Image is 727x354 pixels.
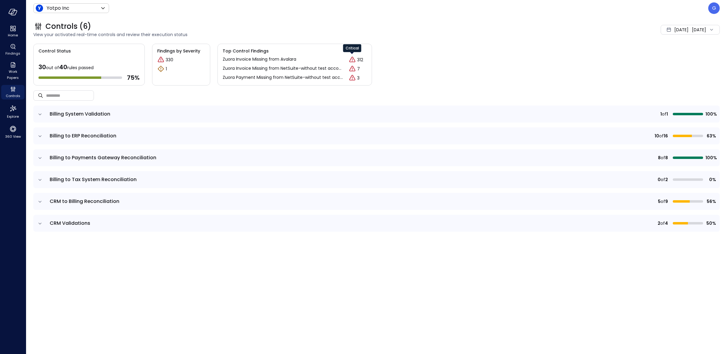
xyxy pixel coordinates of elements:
[223,56,296,63] p: Zuora Invoice Missing from Avalara
[223,65,344,72] p: Zuora Invoice Missing from NetSuite-without test account
[50,132,116,139] span: Billing to ERP Reconciliation
[705,176,716,183] span: 0%
[712,5,716,12] p: G
[50,198,119,205] span: CRM to Billing Reconciliation
[1,24,25,39] div: Home
[37,155,43,161] button: expand row
[6,93,20,99] span: Controls
[34,44,71,54] span: Control Status
[47,5,69,12] p: Yotpo Inc
[8,32,18,38] span: Home
[37,221,43,227] button: expand row
[708,2,720,14] div: Guy
[166,57,173,63] p: 330
[705,220,716,227] span: 50%
[705,154,716,161] span: 100%
[665,154,668,161] span: 8
[658,154,661,161] span: 8
[660,220,665,227] span: of
[357,66,360,72] p: 7
[46,65,59,71] span: out of
[658,198,661,205] span: 5
[223,48,367,54] span: Top Control Findings
[38,63,46,71] span: 30
[50,154,156,161] span: Billing to Payments Gateway Reconciliation
[67,65,94,71] span: rules passed
[1,124,25,140] div: 360 View
[36,5,43,12] img: Icon
[705,133,716,139] span: 63%
[5,50,20,56] span: Findings
[59,63,67,71] span: 40
[665,176,668,183] span: 2
[50,220,90,227] span: CRM Validations
[666,111,668,117] span: 1
[37,177,43,183] button: expand row
[37,199,43,205] button: expand row
[357,75,360,81] p: 3
[343,44,361,52] div: Critical
[349,65,356,72] div: Critical
[127,74,140,82] span: 75 %
[658,220,660,227] span: 2
[349,74,356,82] div: Critical
[37,111,43,117] button: expand row
[661,198,665,205] span: of
[50,176,137,183] span: Billing to Tax System Reconciliation
[655,133,659,139] span: 10
[37,133,43,139] button: expand row
[659,133,664,139] span: of
[661,154,665,161] span: of
[1,85,25,99] div: Controls
[357,57,363,63] p: 312
[705,198,716,205] span: 56%
[1,61,25,81] div: Work Papers
[1,42,25,57] div: Findings
[7,113,19,120] span: Explore
[33,31,553,38] span: View your activated real-time controls and review their execution status
[660,111,662,117] span: 1
[5,133,21,140] span: 360 View
[1,103,25,120] div: Explore
[661,176,665,183] span: of
[664,133,668,139] span: 16
[349,56,356,63] div: Critical
[166,66,167,72] p: 1
[50,110,110,117] span: Billing System Validation
[157,48,205,54] span: Findings by Severity
[157,56,164,63] div: Critical
[4,69,22,81] span: Work Papers
[665,220,668,227] span: 4
[223,74,344,82] p: Zuora Payment Missing from NetSuite-without test account
[705,111,716,117] span: 100%
[665,198,668,205] span: 9
[674,26,689,33] span: [DATE]
[157,65,164,72] div: Warning
[45,22,91,31] span: Controls (6)
[662,111,666,117] span: of
[658,176,661,183] span: 0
